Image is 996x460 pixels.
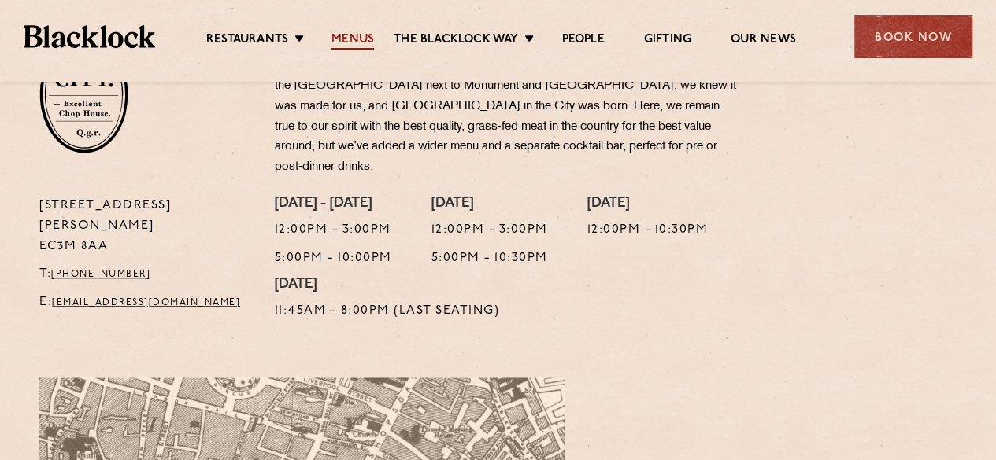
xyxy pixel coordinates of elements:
[39,35,128,153] img: City-stamp-default.svg
[275,301,500,322] p: 11:45am - 8:00pm (Last Seating)
[331,32,374,50] a: Menus
[39,196,251,257] p: [STREET_ADDRESS][PERSON_NAME] EC3M 8AA
[854,15,972,58] div: Book Now
[24,25,155,47] img: BL_Textured_Logo-footer-cropped.svg
[275,248,392,269] p: 5:00pm - 10:00pm
[587,220,709,241] p: 12:00pm - 10:30pm
[206,32,288,50] a: Restaurants
[731,32,796,50] a: Our News
[431,196,548,213] h4: [DATE]
[275,220,392,241] p: 12:00pm - 3:00pm
[394,32,518,50] a: The Blacklock Way
[644,32,691,50] a: Gifting
[52,298,240,307] a: [EMAIL_ADDRESS][DOMAIN_NAME]
[431,220,548,241] p: 12:00pm - 3:00pm
[275,35,739,178] p: When asked what we thought of an old electricity substation set in the basement of a Grade II lis...
[431,248,548,269] p: 5:00pm - 10:30pm
[39,293,251,313] p: E:
[587,196,709,213] h4: [DATE]
[561,32,604,50] a: People
[275,277,500,294] h4: [DATE]
[51,270,150,279] a: [PHONE_NUMBER]
[275,196,392,213] h4: [DATE] - [DATE]
[39,264,251,285] p: T:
